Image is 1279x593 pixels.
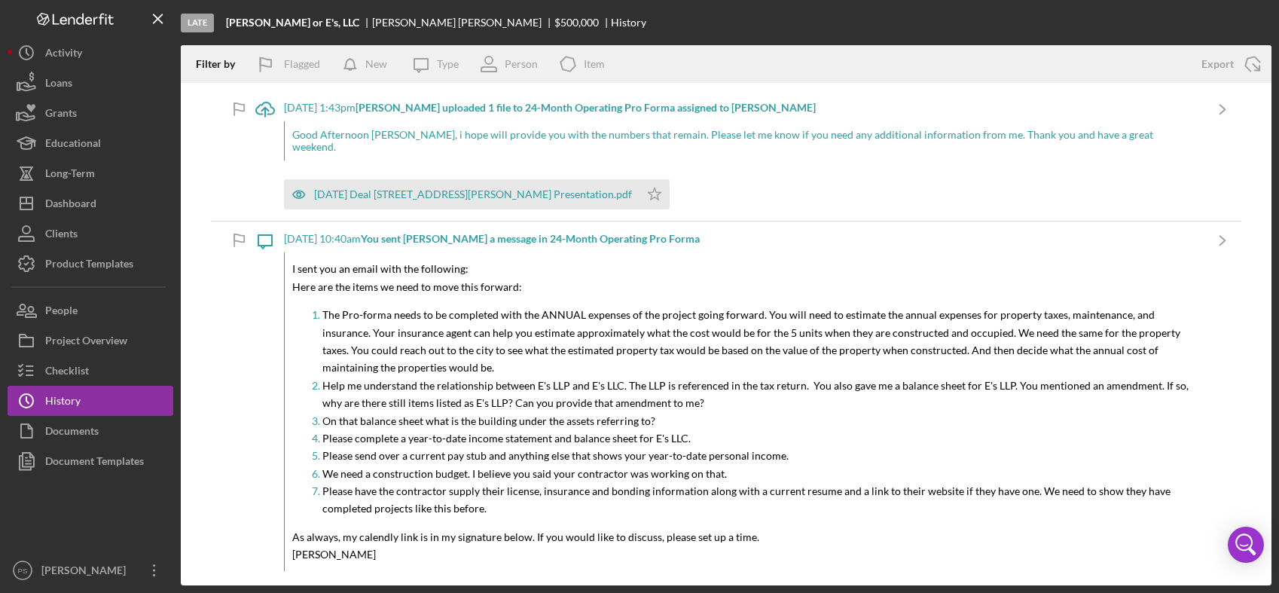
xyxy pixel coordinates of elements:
[611,17,646,29] div: History
[8,386,173,416] button: History
[226,17,359,29] b: [PERSON_NAME] or E's, LLC
[45,188,96,222] div: Dashboard
[45,68,72,102] div: Loans
[284,102,1204,114] div: [DATE] 1:43pm
[8,295,173,326] button: People
[8,68,173,98] button: Loans
[314,188,632,200] div: [DATE] Deal [STREET_ADDRESS][PERSON_NAME] Presentation.pdf
[1228,527,1264,563] div: Open Intercom Messenger
[45,219,78,252] div: Clients
[18,567,28,575] text: PS
[361,232,700,245] b: You sent [PERSON_NAME] a message in 24-Month Operating Pro Forma
[284,179,670,209] button: [DATE] Deal [STREET_ADDRESS][PERSON_NAME] Presentation.pdf
[284,49,320,79] div: Flagged
[322,467,727,480] span: We need a construction budget. I believe you said your contractor was working on that.
[45,128,101,162] div: Educational
[284,121,1204,160] div: Good Afternoon [PERSON_NAME], i hope will provide you with the numbers that remain. Please let me...
[322,449,789,462] span: Please send over a current pay stub and anything else that shows your year-to-date personal income.
[45,326,127,359] div: Project Overview
[335,49,402,79] button: New
[365,49,387,79] div: New
[8,326,173,356] button: Project Overview
[45,386,81,420] div: History
[181,14,214,32] div: Late
[246,49,335,79] button: Flagged
[8,188,173,219] button: Dashboard
[8,158,173,188] button: Long-Term
[45,158,95,192] div: Long-Term
[292,262,469,275] span: I sent you an email with the following:
[372,17,554,29] div: [PERSON_NAME] [PERSON_NAME]
[45,295,78,329] div: People
[8,555,173,585] button: PS[PERSON_NAME]
[196,58,246,70] div: Filter by
[8,249,173,279] button: Product Templates
[45,98,77,132] div: Grants
[45,356,89,390] div: Checklist
[322,379,1189,409] span: Help me understand the relationship between E's LLP and E's LLC. The LLP is referenced in the tax...
[45,446,144,480] div: Document Templates
[246,222,1241,589] a: [DATE] 10:40amYou sent [PERSON_NAME] a message in 24-Month Operating Pro FormaI sent you an email...
[292,280,522,293] span: Here are the items we need to move this forward:
[356,101,816,114] b: [PERSON_NAME] uploaded 1 file to 24-Month Operating Pro Forma assigned to [PERSON_NAME]
[505,58,538,70] div: Person
[322,308,1180,374] span: The Pro-forma needs to be completed with the ANNUAL expenses of the project going forward. You wi...
[292,530,759,543] span: As always, my calendly link is in my signature below. If you would like to discuss, please set up...
[322,414,655,427] span: On that balance sheet what is the building under the assets referring to?
[45,416,99,450] div: Documents
[8,446,173,476] button: Document Templates
[8,356,173,386] button: Checklist
[8,38,173,68] button: Activity
[38,555,136,589] div: [PERSON_NAME]
[8,219,173,249] button: Clients
[8,416,173,446] button: Documents
[437,58,459,70] div: Type
[322,484,1171,515] span: Please have the contractor supply their license, insurance and bonding information along with a c...
[1186,49,1271,79] button: Export
[246,90,1241,221] a: [DATE] 1:43pm[PERSON_NAME] uploaded 1 file to 24-Month Operating Pro Forma assigned to [PERSON_NA...
[554,16,599,29] span: $500,000
[1201,49,1234,79] div: Export
[322,432,691,445] span: Please complete a year-to-date income statement and balance sheet for E's LLC.
[584,58,605,70] div: Item
[45,249,133,283] div: Product Templates
[45,38,82,72] div: Activity
[8,98,173,128] button: Grants
[292,548,376,561] span: [PERSON_NAME]
[284,233,1204,245] div: [DATE] 10:40am
[8,128,173,158] button: Educational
